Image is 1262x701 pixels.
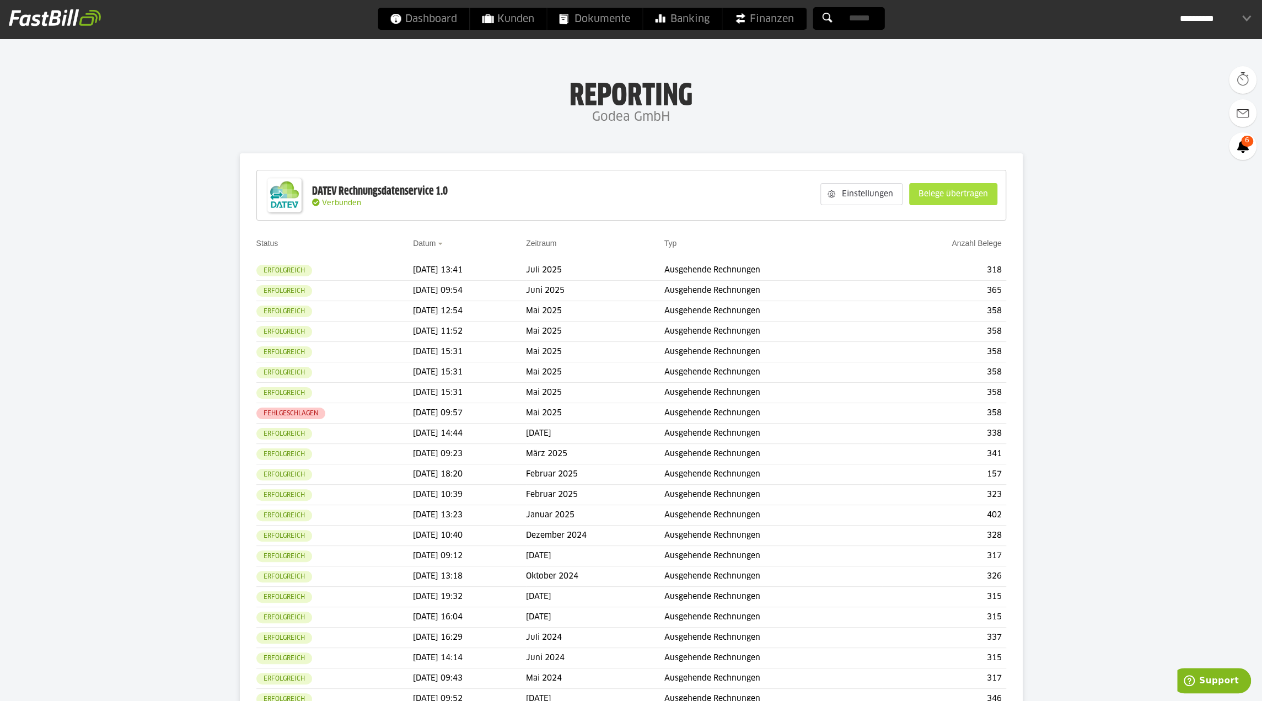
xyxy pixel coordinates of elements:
[664,566,882,587] td: Ausgehende Rechnungen
[413,668,526,689] td: [DATE] 09:43
[526,485,664,505] td: Februar 2025
[470,8,546,30] a: Kunden
[413,587,526,607] td: [DATE] 19:32
[664,526,882,546] td: Ausgehende Rechnungen
[256,367,312,378] sl-badge: Erfolgreich
[526,342,664,362] td: Mai 2025
[438,243,445,245] img: sort_desc.gif
[526,383,664,403] td: Mai 2025
[256,306,312,317] sl-badge: Erfolgreich
[390,8,457,30] span: Dashboard
[413,424,526,444] td: [DATE] 14:44
[256,591,312,603] sl-badge: Erfolgreich
[664,403,882,424] td: Ausgehende Rechnungen
[883,362,1006,383] td: 358
[413,526,526,546] td: [DATE] 10:40
[883,668,1006,689] td: 317
[526,301,664,322] td: Mai 2025
[256,489,312,501] sl-badge: Erfolgreich
[883,505,1006,526] td: 402
[883,424,1006,444] td: 338
[413,281,526,301] td: [DATE] 09:54
[883,628,1006,648] td: 337
[883,587,1006,607] td: 315
[734,8,794,30] span: Finanzen
[655,8,710,30] span: Banking
[256,469,312,480] sl-badge: Erfolgreich
[952,239,1001,248] a: Anzahl Belege
[256,448,312,460] sl-badge: Erfolgreich
[526,424,664,444] td: [DATE]
[664,301,882,322] td: Ausgehende Rechnungen
[413,301,526,322] td: [DATE] 12:54
[256,285,312,297] sl-badge: Erfolgreich
[312,184,448,199] div: DATEV Rechnungsdatenservice 1.0
[883,281,1006,301] td: 365
[664,424,882,444] td: Ausgehende Rechnungen
[664,281,882,301] td: Ausgehende Rechnungen
[664,668,882,689] td: Ausgehende Rechnungen
[413,607,526,628] td: [DATE] 16:04
[547,8,642,30] a: Dokumente
[9,9,101,26] img: fastbill_logo_white.png
[482,8,534,30] span: Kunden
[664,444,882,464] td: Ausgehende Rechnungen
[256,673,312,684] sl-badge: Erfolgreich
[526,587,664,607] td: [DATE]
[413,505,526,526] td: [DATE] 13:23
[664,239,676,248] a: Typ
[256,571,312,582] sl-badge: Erfolgreich
[820,183,903,205] sl-button: Einstellungen
[526,281,664,301] td: Juni 2025
[1177,668,1251,695] iframe: Opens a widget where you can find more information
[256,408,325,419] sl-badge: Fehlgeschlagen
[413,322,526,342] td: [DATE] 11:52
[526,648,664,668] td: Juni 2024
[322,200,361,207] span: Verbunden
[664,342,882,362] td: Ausgehende Rechnungen
[643,8,722,30] a: Banking
[664,648,882,668] td: Ausgehende Rechnungen
[256,510,312,521] sl-badge: Erfolgreich
[664,546,882,566] td: Ausgehende Rechnungen
[883,301,1006,322] td: 358
[526,566,664,587] td: Oktober 2024
[883,464,1006,485] td: 157
[413,628,526,648] td: [DATE] 16:29
[664,628,882,648] td: Ausgehende Rechnungen
[664,587,882,607] td: Ausgehende Rechnungen
[110,78,1152,106] h1: Reporting
[883,383,1006,403] td: 358
[526,607,664,628] td: [DATE]
[883,566,1006,587] td: 326
[526,628,664,648] td: Juli 2024
[413,566,526,587] td: [DATE] 13:18
[413,648,526,668] td: [DATE] 14:14
[664,383,882,403] td: Ausgehende Rechnungen
[664,607,882,628] td: Ausgehende Rechnungen
[256,428,312,440] sl-badge: Erfolgreich
[256,612,312,623] sl-badge: Erfolgreich
[413,464,526,485] td: [DATE] 18:20
[526,546,664,566] td: [DATE]
[722,8,806,30] a: Finanzen
[526,322,664,342] td: Mai 2025
[883,260,1006,281] td: 318
[883,526,1006,546] td: 328
[664,260,882,281] td: Ausgehende Rechnungen
[378,8,469,30] a: Dashboard
[413,546,526,566] td: [DATE] 09:12
[256,632,312,644] sl-badge: Erfolgreich
[413,444,526,464] td: [DATE] 09:23
[256,346,312,358] sl-badge: Erfolgreich
[1241,136,1253,147] span: 6
[883,546,1006,566] td: 317
[526,464,664,485] td: Februar 2025
[883,648,1006,668] td: 315
[883,342,1006,362] td: 358
[526,505,664,526] td: Januar 2025
[664,464,882,485] td: Ausgehende Rechnungen
[256,265,312,276] sl-badge: Erfolgreich
[883,444,1006,464] td: 341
